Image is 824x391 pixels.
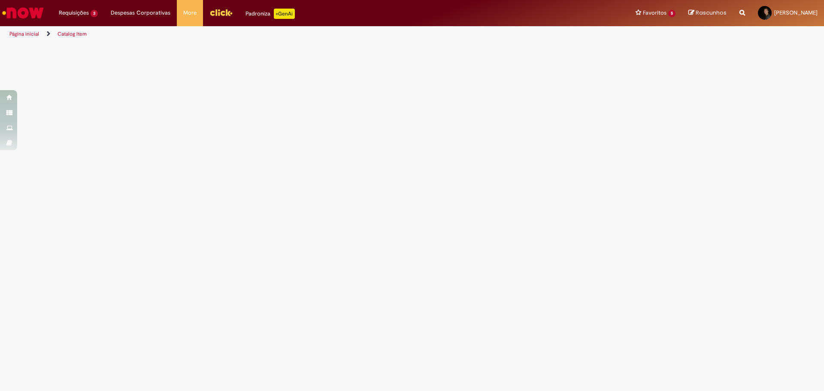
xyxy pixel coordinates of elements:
[643,9,666,17] span: Favoritos
[1,4,45,21] img: ServiceNow
[9,30,39,37] a: Página inicial
[274,9,295,19] p: +GenAi
[774,9,818,16] span: [PERSON_NAME]
[111,9,170,17] span: Despesas Corporativas
[688,9,727,17] a: Rascunhos
[183,9,197,17] span: More
[209,6,233,19] img: click_logo_yellow_360x200.png
[668,10,676,17] span: 5
[58,30,87,37] a: Catalog Item
[245,9,295,19] div: Padroniza
[91,10,98,17] span: 3
[6,26,543,42] ul: Trilhas de página
[696,9,727,17] span: Rascunhos
[59,9,89,17] span: Requisições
